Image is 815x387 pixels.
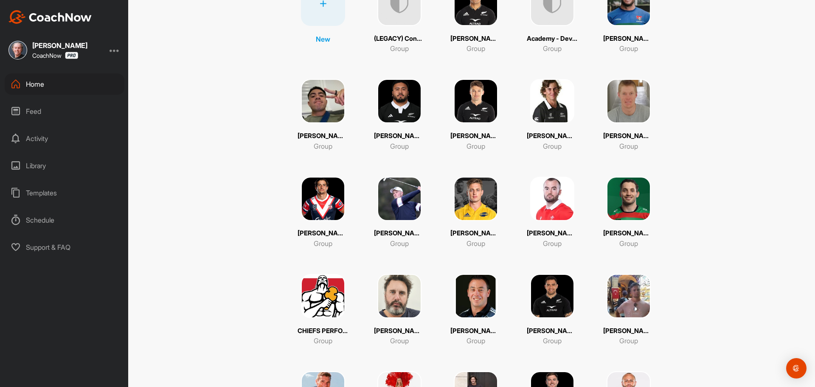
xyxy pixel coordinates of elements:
img: CoachNow [8,10,92,24]
p: Group [467,238,485,249]
div: Templates [5,182,124,203]
p: [PERSON_NAME] [527,326,578,336]
p: New [316,34,330,44]
p: [PERSON_NAME] [603,34,654,44]
p: Group [467,141,485,151]
img: square_ea69d48ad9eca4a1403ad9dea9b208e5.png [607,79,651,123]
p: Group [543,141,562,151]
p: [PERSON_NAME] [450,131,501,141]
div: Open Intercom Messenger [786,358,807,379]
img: square_e7a33ec10c556c8c95292a0428cf2cae.png [377,79,422,123]
p: Group [543,238,562,249]
p: Group [314,141,332,151]
img: square_933d3b76c2e8621d9531308df544285c.png [301,274,345,318]
img: square_e5b62a81d3ffa6daf3b9e8da476946a0.jpg [8,41,27,59]
p: Group [314,336,332,346]
p: Group [619,238,638,249]
div: Feed [5,101,124,122]
p: [PERSON_NAME] [PERSON_NAME] [603,326,654,336]
img: square_8eb842ca705a6f34bf8a8a936ee86416.png [607,177,651,221]
img: square_6cc34841fe004879715014c9906a247b.png [377,177,422,221]
p: [PERSON_NAME] [450,326,501,336]
p: [PERSON_NAME] [298,229,348,238]
p: [PERSON_NAME] [374,326,425,336]
img: square_a63e201aca912e6bd36929a197d51f66.png [454,79,498,123]
p: Group [543,43,562,54]
p: Group [467,336,485,346]
img: square_30b4ef75ab5c876f88043a56bccd5395.png [454,177,498,221]
div: Activity [5,128,124,149]
p: Group [390,238,409,249]
p: [PERSON_NAME] [374,229,425,238]
div: Support & FAQ [5,237,124,258]
img: square_19f98105b73cb8bf1ec0584fcda8c5c5.png [454,274,498,318]
p: Group [467,43,485,54]
img: CoachNow Pro [65,52,78,59]
p: [PERSON_NAME] [450,34,501,44]
p: Group [543,336,562,346]
p: Group [314,238,332,249]
p: Group [619,141,638,151]
p: CHIEFS PERFORMANCE [298,326,348,336]
p: [PERSON_NAME] [374,131,425,141]
img: square_19eafebd94358281b119f7d736d1e64c.png [530,177,574,221]
div: Schedule [5,209,124,231]
p: (LEGACY) ConnectedCoach Blueprint [374,34,425,44]
p: Group [390,336,409,346]
img: square_019721f5adddaa783c614e838620cab0.png [301,79,345,123]
div: [PERSON_NAME] [32,42,87,49]
p: [PERSON_NAME] [603,229,654,238]
p: [PERSON_NAME] [450,229,501,238]
p: [PERSON_NAME]-Al [603,131,654,141]
p: [PERSON_NAME] [527,229,578,238]
img: square_aba411d6087ed7c37b5862838cacc0c0.png [530,274,574,318]
img: square_fb2337867f53fdf791fb237b0a917f07.png [530,79,574,123]
p: [PERSON_NAME] [298,131,348,141]
div: Home [5,73,124,95]
div: CoachNow [32,52,78,59]
p: Group [390,43,409,54]
div: Library [5,155,124,176]
p: [PERSON_NAME] [527,131,578,141]
p: Academy - Development [527,34,578,44]
p: Group [619,43,638,54]
img: square_93b0445d871380f983984fd89545fdd1.png [301,177,345,221]
p: Group [619,336,638,346]
img: square_024eb3e8ef67ebe902727ef95dc4a0bb.png [607,274,651,318]
img: square_84ef6bc353bb3de3ef670e193d63e04c.png [377,274,422,318]
p: Group [390,141,409,151]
